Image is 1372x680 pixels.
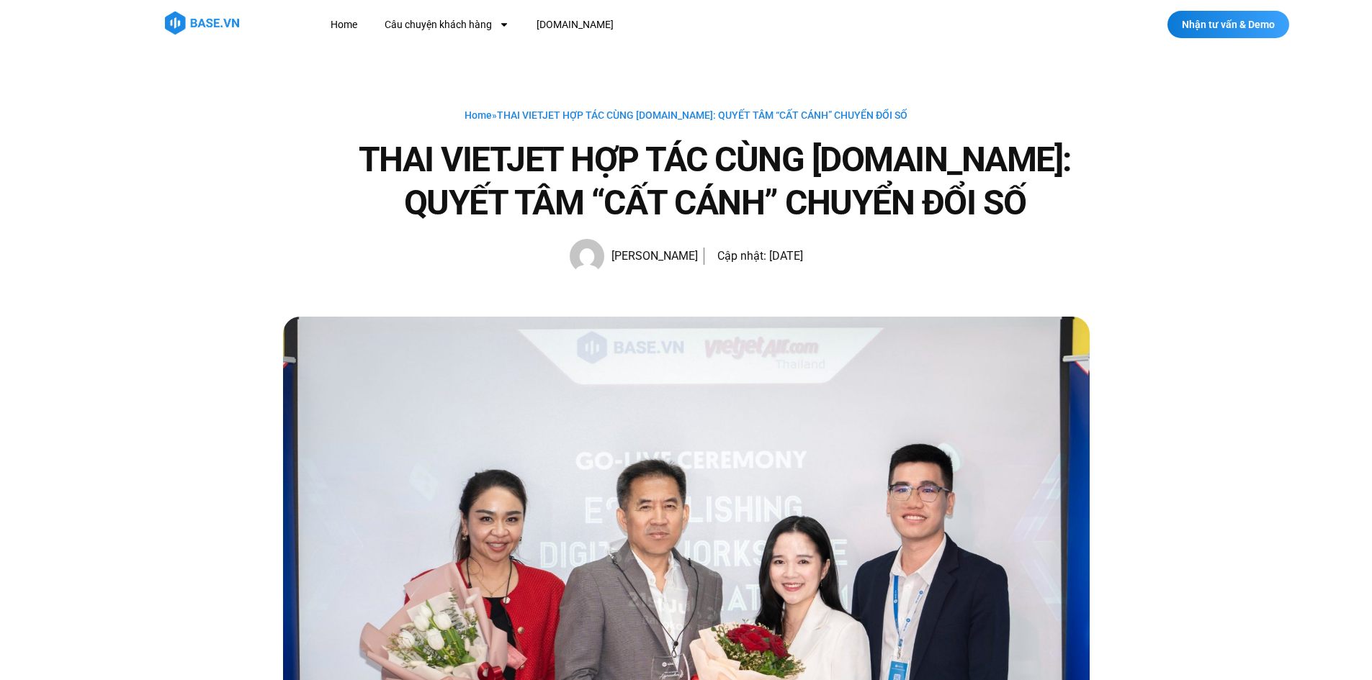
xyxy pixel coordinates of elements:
nav: Menu [320,12,878,38]
a: Picture of Hạnh Hoàng [PERSON_NAME] [570,239,698,273]
a: [DOMAIN_NAME] [526,12,624,38]
a: Câu chuyện khách hàng [374,12,520,38]
img: Picture of Hạnh Hoàng [570,239,604,273]
span: THAI VIETJET HỢP TÁC CÙNG [DOMAIN_NAME]: QUYẾT TÂM “CẤT CÁNH” CHUYỂN ĐỔI SỐ [497,109,907,121]
h1: THAI VIETJET HỢP TÁC CÙNG [DOMAIN_NAME]: QUYẾT TÂM “CẤT CÁNH” CHUYỂN ĐỔI SỐ [341,138,1090,225]
span: » [465,109,907,121]
a: Home [320,12,368,38]
span: Cập nhật: [717,249,766,263]
time: [DATE] [769,249,803,263]
a: Home [465,109,492,121]
span: [PERSON_NAME] [604,246,698,266]
a: Nhận tư vấn & Demo [1167,11,1289,38]
span: Nhận tư vấn & Demo [1182,19,1275,30]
